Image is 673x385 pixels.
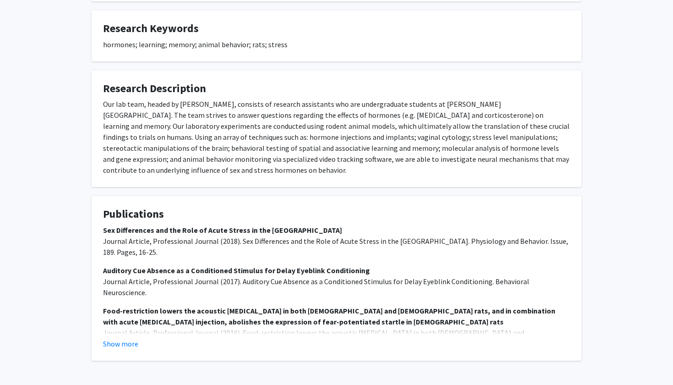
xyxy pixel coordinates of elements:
h4: Research Keywords [103,22,570,35]
button: Show more [103,338,138,349]
h4: Research Description [103,82,570,95]
strong: Auditory Cue Absence as a Conditioned Stimulus for Delay Eyeblink Conditioning [103,266,370,275]
iframe: Chat [7,344,39,378]
div: hormones; learning; memory; animal behavior; rats; stress [103,39,570,50]
span: Journal Article, Professional Journal (2018). Sex Differences and the Role of Acute Stress in the... [103,236,568,257]
strong: Food-restriction lowers the acoustic [MEDICAL_DATA] in both [DEMOGRAPHIC_DATA] and [DEMOGRAPHIC_D... [103,306,555,326]
strong: Sex Differences and the Role of Acute Stress in the [GEOGRAPHIC_DATA] [103,225,342,235]
div: Our lab team, headed by [PERSON_NAME], consists of research assistants who are undergraduate stud... [103,99,570,176]
span: Journal Article, Professional Journal (2017). Auditory Cue Absence as a Conditioned Stimulus for ... [103,277,529,297]
h4: Publications [103,208,570,221]
span: Journal Article, Professional Journal (2016). Food-restriction lowers the acoustic [MEDICAL_DATA]... [103,328,549,359]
